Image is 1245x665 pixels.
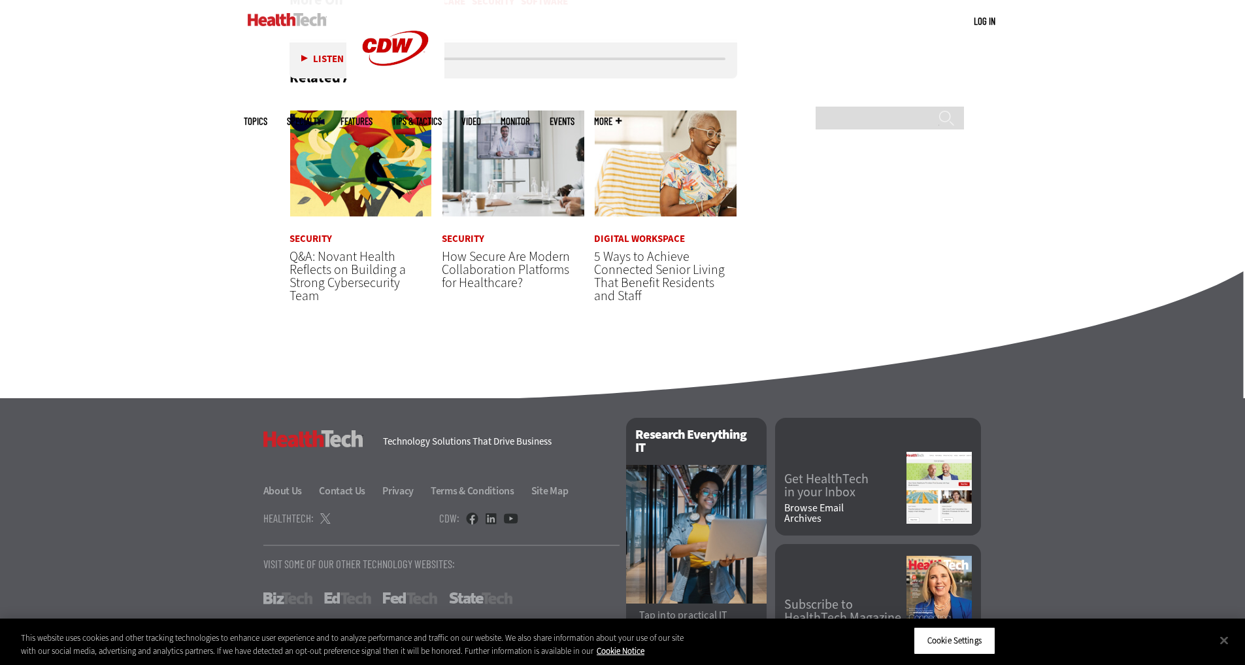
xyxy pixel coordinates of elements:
[594,234,685,244] a: Digital Workspace
[392,116,442,126] a: Tips & Tactics
[501,116,530,126] a: MonITor
[1210,626,1238,655] button: Close
[594,116,622,126] span: More
[383,592,437,604] a: FedTech
[346,86,444,100] a: CDW
[439,513,459,524] h4: CDW:
[287,116,321,126] span: Specialty
[784,503,906,524] a: Browse EmailArchives
[784,598,906,624] a: Subscribe toHealthTech Magazine
[550,116,574,126] a: Events
[290,110,433,218] img: abstract illustration of a tree
[340,116,373,126] a: Features
[974,15,995,27] a: Log in
[442,248,570,292] a: How Secure Are Modern Collaboration Platforms for Healthcare?
[784,473,906,499] a: Get HealthTechin your Inbox
[263,558,620,570] p: Visit Some Of Our Other Technology Websites:
[263,592,312,604] a: BizTech
[290,234,332,244] a: Security
[431,484,529,498] a: Terms & Conditions
[383,437,610,447] h4: Technology Solutions That Drive Business
[442,110,585,218] img: care team speaks with physician over conference call
[974,14,995,28] div: User menu
[21,632,685,657] div: This website uses cookies and other tracking technologies to enhance user experience and to analy...
[626,418,767,465] h2: Research Everything IT
[382,484,429,498] a: Privacy
[263,484,318,498] a: About Us
[461,116,481,126] a: Video
[248,13,327,26] img: Home
[442,234,484,244] a: Security
[319,484,380,498] a: Contact Us
[906,452,972,524] img: newsletter screenshot
[449,592,512,604] a: StateTech
[244,116,267,126] span: Topics
[597,645,644,656] a: More information about your privacy
[263,430,363,447] h3: HealthTech
[594,248,725,305] a: 5 Ways to Achieve Connected Senior Living That Benefit Residents and Staff
[263,513,314,524] h4: HealthTech:
[639,610,754,631] p: Tap into practical IT advice from CDW experts
[594,110,737,218] img: Networking Solutions for Senior Living
[914,627,995,655] button: Cookie Settings
[290,248,406,305] a: Q&A: Novant Health Reflects on Building a Strong Cybersecurity Team
[531,484,569,498] a: Site Map
[906,556,972,643] img: Summer 2025 cover
[324,592,371,604] a: EdTech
